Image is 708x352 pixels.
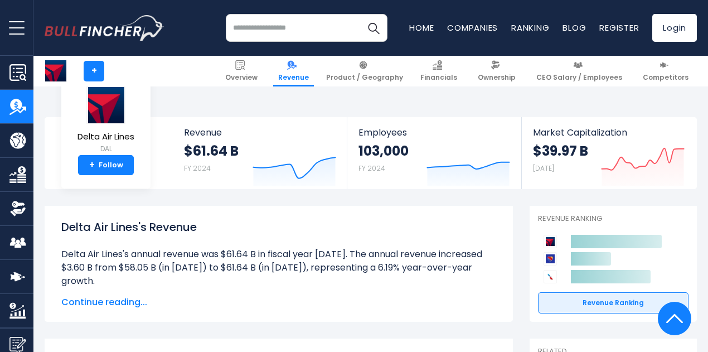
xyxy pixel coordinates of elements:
[45,15,164,41] img: bullfincher logo
[184,142,239,160] strong: $61.64 B
[45,15,164,41] a: Go to homepage
[173,117,347,189] a: Revenue $61.64 B FY 2024
[61,248,496,288] li: Delta Air Lines's annual revenue was $61.64 B in fiscal year [DATE]. The annual revenue increased...
[638,56,694,86] a: Competitors
[473,56,521,86] a: Ownership
[321,56,408,86] a: Product / Geography
[347,117,521,189] a: Employees 103,000 FY 2024
[478,73,516,82] span: Ownership
[220,56,263,86] a: Overview
[84,61,104,81] a: +
[522,117,696,189] a: Market Capitalization $39.97 B [DATE]
[562,22,586,33] a: Blog
[533,163,554,173] small: [DATE]
[77,132,134,142] span: Delta Air Lines
[447,22,498,33] a: Companies
[360,14,387,42] button: Search
[225,73,258,82] span: Overview
[9,200,26,217] img: Ownership
[533,142,588,160] strong: $39.97 B
[511,22,549,33] a: Ranking
[184,127,336,138] span: Revenue
[326,73,403,82] span: Product / Geography
[538,292,688,314] a: Revenue Ranking
[61,219,496,235] h1: Delta Air Lines's Revenue
[278,73,309,82] span: Revenue
[544,270,557,283] img: American Airlines Group competitors logo
[652,14,697,42] a: Login
[538,214,688,224] p: Revenue Ranking
[77,144,134,154] small: DAL
[531,56,627,86] a: CEO Salary / Employees
[184,163,211,173] small: FY 2024
[89,160,95,170] strong: +
[409,22,434,33] a: Home
[599,22,639,33] a: Register
[61,296,496,309] span: Continue reading...
[78,155,134,175] a: +Follow
[643,73,688,82] span: Competitors
[77,86,135,156] a: Delta Air Lines DAL
[86,86,125,124] img: DAL logo
[544,235,557,248] img: Delta Air Lines competitors logo
[273,56,314,86] a: Revenue
[420,73,457,82] span: Financials
[536,73,622,82] span: CEO Salary / Employees
[544,252,557,266] img: Southwest Airlines Co. competitors logo
[358,163,385,173] small: FY 2024
[358,127,510,138] span: Employees
[45,60,66,81] img: DAL logo
[415,56,462,86] a: Financials
[533,127,685,138] span: Market Capitalization
[358,142,409,160] strong: 103,000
